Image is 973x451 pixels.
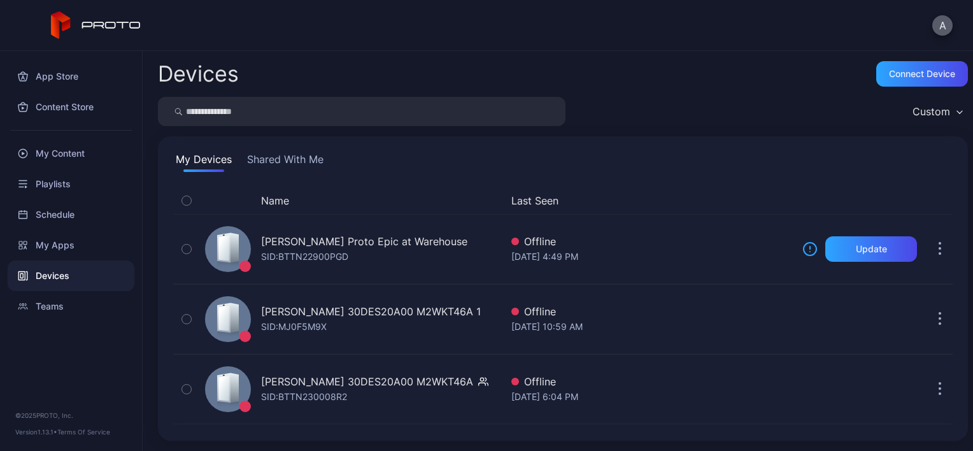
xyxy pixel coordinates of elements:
[8,138,134,169] a: My Content
[261,193,289,208] button: Name
[261,304,481,319] div: [PERSON_NAME] 30DES20A00 M2WKT46A 1
[261,319,327,334] div: SID: MJ0F5M9X
[889,69,955,79] div: Connect device
[927,193,953,208] div: Options
[511,374,792,389] div: Offline
[8,61,134,92] a: App Store
[8,291,134,322] a: Teams
[8,169,134,199] a: Playlists
[261,234,467,249] div: [PERSON_NAME] Proto Epic at Warehouse
[511,389,792,404] div: [DATE] 6:04 PM
[8,92,134,122] a: Content Store
[913,105,950,118] div: Custom
[511,319,792,334] div: [DATE] 10:59 AM
[511,304,792,319] div: Offline
[511,234,792,249] div: Offline
[8,261,134,291] a: Devices
[261,389,347,404] div: SID: BTTN230008R2
[245,152,326,172] button: Shared With Me
[511,193,787,208] button: Last Seen
[15,410,127,420] div: © 2025 PROTO, Inc.
[856,244,887,254] div: Update
[511,249,792,264] div: [DATE] 4:49 PM
[8,199,134,230] a: Schedule
[825,236,917,262] button: Update
[8,230,134,261] a: My Apps
[261,249,348,264] div: SID: BTTN22900PGD
[797,193,912,208] div: Update Device
[158,62,239,85] h2: Devices
[57,428,110,436] a: Terms Of Service
[173,152,234,172] button: My Devices
[906,97,968,126] button: Custom
[261,374,473,389] div: [PERSON_NAME] 30DES20A00 M2WKT46A
[15,428,57,436] span: Version 1.13.1 •
[932,15,953,36] button: A
[876,61,968,87] button: Connect device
